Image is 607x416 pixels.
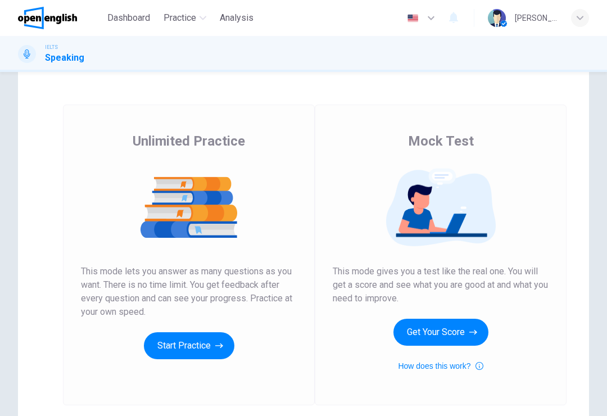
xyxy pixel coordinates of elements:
button: Get Your Score [393,319,488,346]
img: en [406,14,420,22]
button: Start Practice [144,332,234,359]
div: [PERSON_NAME] [515,11,558,25]
span: Practice [164,11,196,25]
button: Dashboard [103,8,155,28]
span: Analysis [220,11,253,25]
span: Unlimited Practice [133,132,245,150]
button: Analysis [215,8,258,28]
span: Mock Test [408,132,474,150]
img: OpenEnglish logo [18,7,77,29]
span: IELTS [45,43,58,51]
button: Practice [159,8,211,28]
button: How does this work? [398,359,483,373]
h1: Speaking [45,51,84,65]
span: Dashboard [107,11,150,25]
a: OpenEnglish logo [18,7,103,29]
img: Profile picture [488,9,506,27]
span: This mode lets you answer as many questions as you want. There is no time limit. You get feedback... [81,265,297,319]
span: This mode gives you a test like the real one. You will get a score and see what you are good at a... [333,265,549,305]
